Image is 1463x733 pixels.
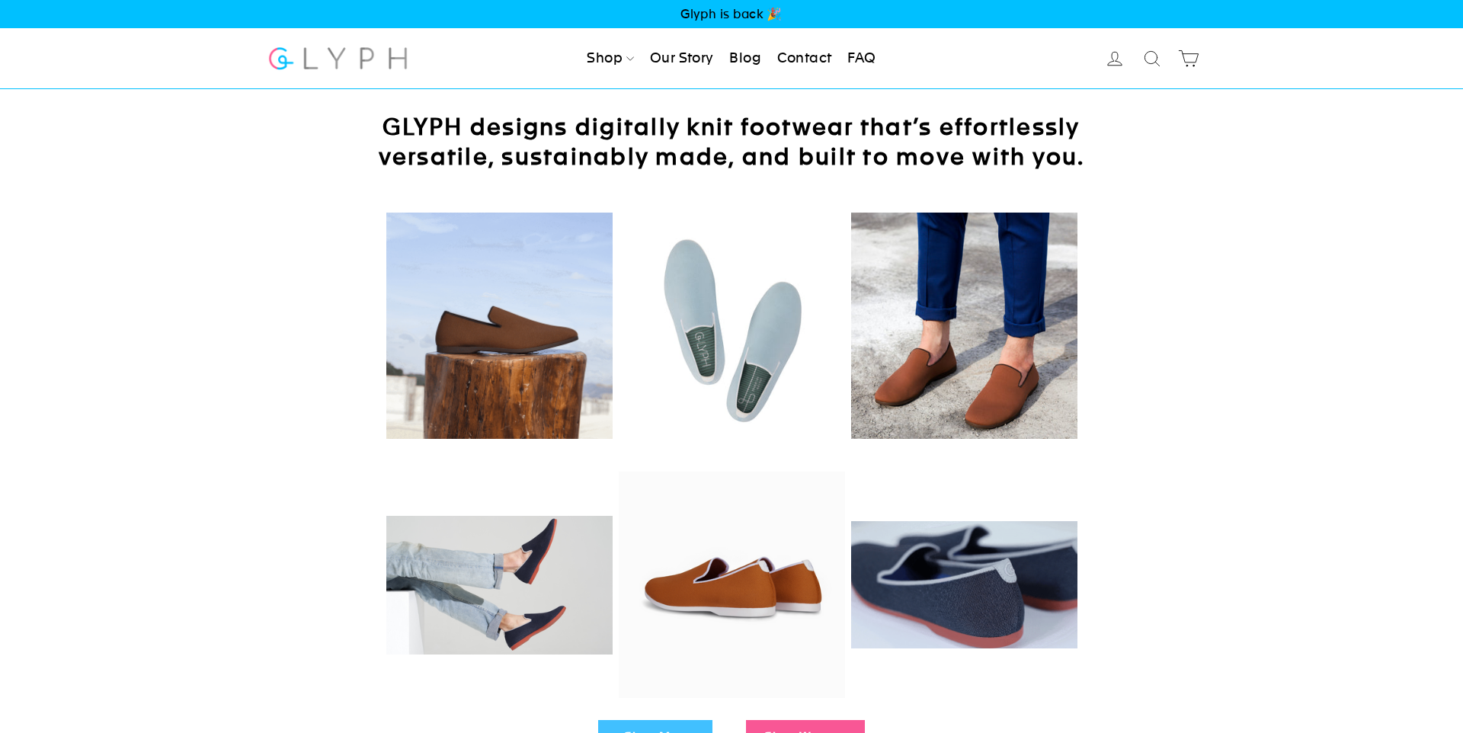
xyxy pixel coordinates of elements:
[351,112,1112,171] h2: GLYPH designs digitally knit footwear that’s effortlessly versatile, sustainably made, and built ...
[723,42,767,75] a: Blog
[841,42,882,75] a: FAQ
[581,42,882,75] ul: Primary
[644,42,720,75] a: Our Story
[581,42,640,75] a: Shop
[771,42,838,75] a: Contact
[267,38,409,78] img: Glyph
